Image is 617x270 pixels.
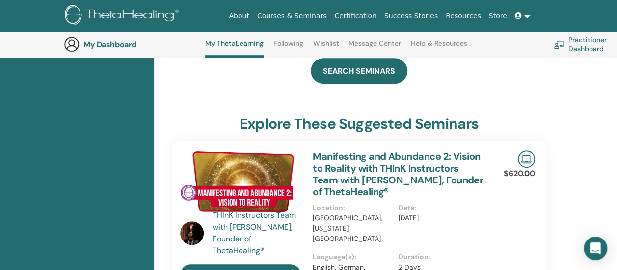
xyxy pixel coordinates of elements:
img: generic-user-icon.jpg [64,36,80,52]
p: [GEOGRAPHIC_DATA], [US_STATE], [GEOGRAPHIC_DATA] [313,213,392,244]
img: Live Online Seminar [518,150,535,168]
a: About [225,7,253,25]
img: chalkboard-teacher.svg [554,40,564,48]
a: SEARCH SEMINARS [311,58,407,84]
img: logo.png [65,5,182,27]
a: Courses & Seminars [253,7,331,25]
p: Date : [399,203,478,213]
p: $620.00 [504,168,535,180]
div: Open Intercom Messenger [584,237,607,260]
a: Wishlist [313,39,339,55]
a: My ThetaLearning [205,39,264,58]
h3: My Dashboard [83,40,182,49]
h3: explore these suggested seminars [240,115,479,133]
img: Manifesting and Abundance 2: Vision to Reality [180,150,301,212]
a: Resources [442,7,485,25]
span: SEARCH SEMINARS [323,66,395,76]
a: Following [273,39,303,55]
p: Duration : [399,252,478,262]
a: Store [485,7,511,25]
a: Manifesting and Abundance 2: Vision to Reality with THInK Instructors Team with [PERSON_NAME], Fo... [313,150,483,198]
a: THInK Instructors Team with [PERSON_NAME], Founder of ThetaHealing® [213,210,303,257]
p: Location : [313,203,392,213]
a: Help & Resources [411,39,467,55]
a: Certification [330,7,380,25]
p: Language(s) : [313,252,392,262]
p: [DATE] [399,213,478,223]
img: default.jpg [180,221,204,245]
a: Success Stories [380,7,442,25]
a: Message Center [349,39,401,55]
